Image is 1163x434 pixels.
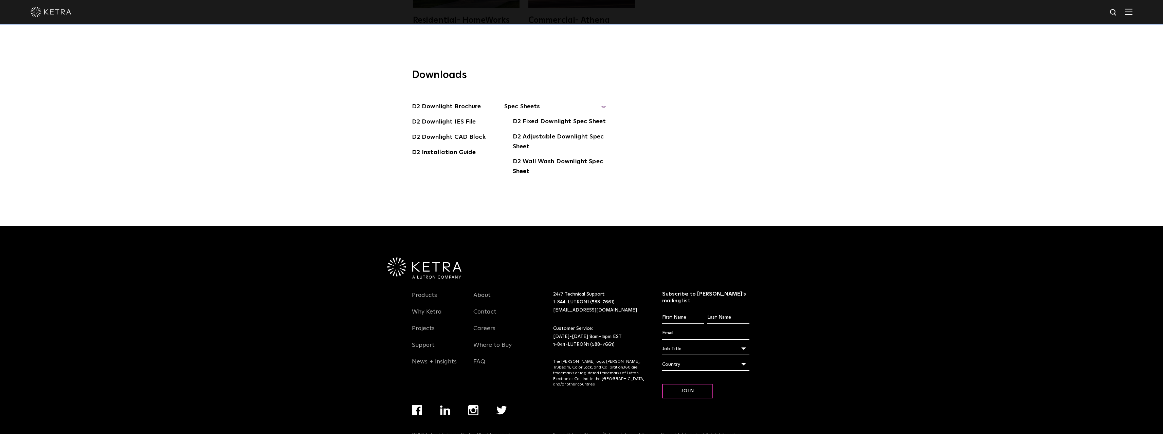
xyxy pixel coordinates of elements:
[468,405,478,415] img: instagram
[412,69,751,86] h3: Downloads
[412,341,435,357] a: Support
[440,405,451,415] img: linkedin
[31,7,71,17] img: ketra-logo-2019-white
[553,359,645,388] p: The [PERSON_NAME] logo, [PERSON_NAME], TruBeam, Color Lock, and Calibration360 are trademarks or ...
[662,342,749,355] div: Job Title
[473,308,496,324] a: Contact
[553,290,645,315] p: 24/7 Technical Support:
[662,290,749,305] h3: Subscribe to [PERSON_NAME]’s mailing list
[553,325,645,349] p: Customer Service: [DATE]-[DATE] 8am- 5pm EST
[662,311,704,324] input: First Name
[553,342,615,347] a: 1-844-LUTRON1 (588-7661)
[412,405,525,432] div: Navigation Menu
[473,325,495,340] a: Careers
[412,290,464,374] div: Navigation Menu
[473,358,485,374] a: FAQ
[553,300,615,304] a: 1-844-LUTRON1 (588-7661)
[513,157,606,177] a: D2 Wall Wash Downlight Spec Sheet
[412,148,476,158] a: D2 Installation Guide
[504,102,606,117] span: Spec Sheets
[412,102,481,113] a: D2 Downlight Brochure
[473,341,512,357] a: Where to Buy
[662,384,713,398] input: Join
[412,405,422,415] img: facebook
[496,406,507,415] img: twitter
[473,290,525,374] div: Navigation Menu
[412,117,476,128] a: D2 Downlight IES File
[1109,8,1118,17] img: search icon
[412,308,442,324] a: Why Ketra
[662,327,749,340] input: Email
[412,132,486,143] a: D2 Downlight CAD Block
[513,117,606,128] a: D2 Fixed Downlight Spec Sheet
[513,132,606,153] a: D2 Adjustable Downlight Spec Sheet
[1125,8,1132,15] img: Hamburger%20Nav.svg
[412,325,435,340] a: Projects
[553,308,637,313] a: [EMAIL_ADDRESS][DOMAIN_NAME]
[473,291,491,307] a: About
[412,291,437,307] a: Products
[412,358,457,374] a: News + Insights
[707,311,749,324] input: Last Name
[387,258,461,279] img: Ketra-aLutronCo_White_RGB
[662,358,749,371] div: Country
